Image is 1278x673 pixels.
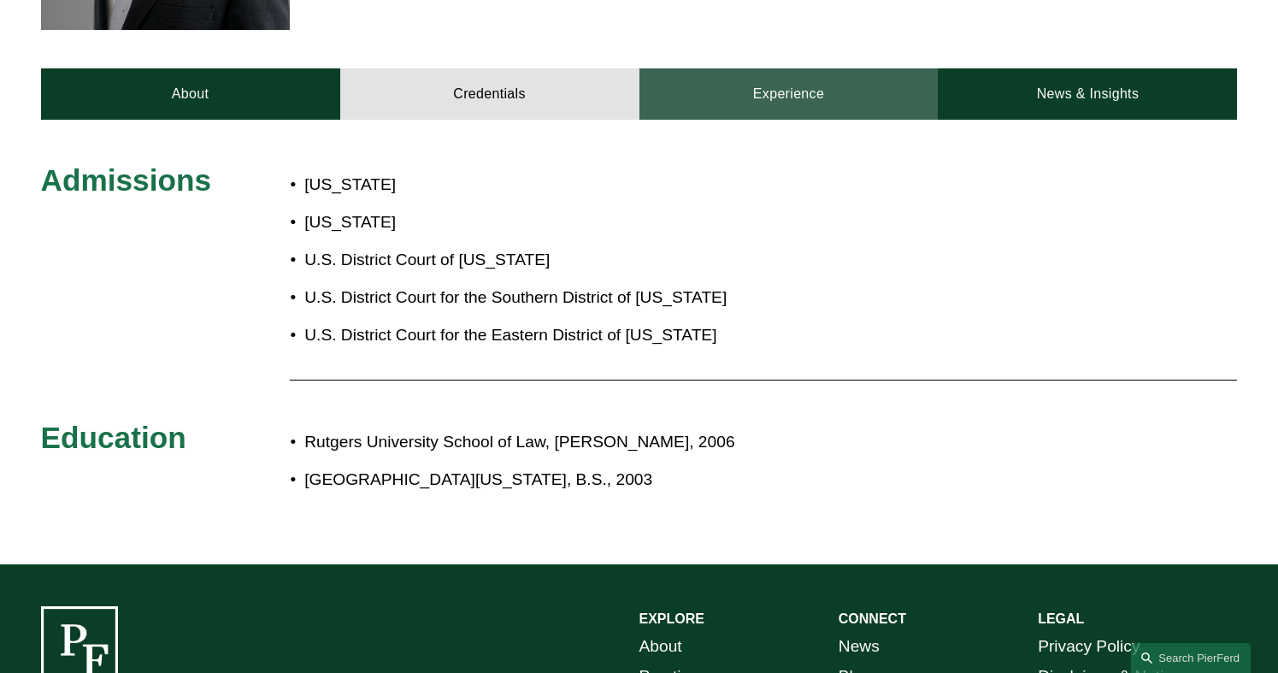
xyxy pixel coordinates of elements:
p: [GEOGRAPHIC_DATA][US_STATE], B.S., 2003 [304,465,1087,495]
span: Admissions [41,163,211,197]
p: U.S. District Court for the Eastern District of [US_STATE] [304,321,739,351]
p: U.S. District Court of [US_STATE] [304,245,739,275]
strong: CONNECT [839,611,906,626]
p: U.S. District Court for the Southern District of [US_STATE] [304,283,739,313]
span: Education [41,421,186,454]
strong: EXPLORE [639,611,704,626]
a: News [839,632,880,662]
strong: LEGAL [1038,611,1084,626]
a: About [639,632,682,662]
a: Privacy Policy [1038,632,1140,662]
p: [US_STATE] [304,208,739,238]
a: News & Insights [938,68,1237,120]
a: About [41,68,340,120]
p: Rutgers University School of Law, [PERSON_NAME], 2006 [304,428,1087,458]
a: Experience [639,68,939,120]
a: Search this site [1131,643,1251,673]
a: Credentials [340,68,639,120]
p: [US_STATE] [304,170,739,200]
